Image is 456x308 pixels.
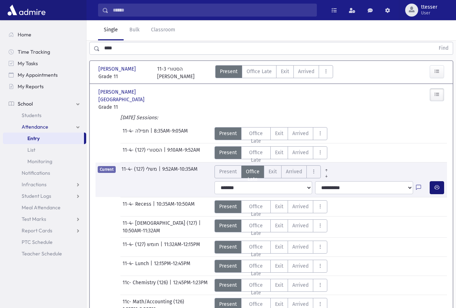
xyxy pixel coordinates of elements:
span: Exit [281,68,289,75]
a: School [3,98,86,110]
span: Report Cards [22,227,52,234]
a: Classroom [145,20,181,40]
span: Present [220,68,238,75]
div: AttTypes [214,241,328,254]
div: AttTypes [214,219,328,232]
a: My Reports [3,81,86,92]
a: Bulk [124,20,145,40]
button: Find [434,42,453,54]
span: 11-4- משלי (127) [121,165,159,178]
span: 12:15PM-12:45PM [154,260,190,273]
span: Monitoring [27,158,52,165]
span: My Reports [18,83,44,90]
i: [DATE] Sessions: [120,115,158,121]
span: Office Late [247,68,272,75]
span: Arrived [292,203,309,210]
div: AttTypes [214,127,328,140]
span: ttesser [421,4,437,10]
div: 11-3 הסטורי [PERSON_NAME] [157,65,195,80]
span: 11c- Math/Accounting (126) [123,298,186,305]
span: | [160,241,164,254]
span: Student Logs [22,193,51,199]
span: Present [219,281,237,289]
span: Arrived [292,243,309,251]
span: 11-4- חומש (127) [123,241,160,254]
span: PTC Schedule [22,239,53,245]
a: Students [3,110,86,121]
span: | [150,260,154,273]
span: Office Late [246,203,266,218]
span: 9:52AM-10:35AM [162,165,198,178]
a: Notifications [3,167,86,179]
span: | [164,146,167,159]
span: | [153,200,156,213]
span: Exit [275,243,283,251]
span: Grade 11 [98,73,150,80]
span: Attendance [22,124,48,130]
div: AttTypes [214,279,328,292]
span: Present [219,300,237,308]
span: Present [219,243,237,251]
span: School [18,101,33,107]
div: AttTypes [214,146,328,159]
span: Meal Attendance [22,204,61,211]
span: Exit [269,168,277,175]
span: Exit [275,149,283,156]
div: AttTypes [214,200,328,213]
a: Student Logs [3,190,86,202]
a: My Appointments [3,69,86,81]
a: Meal Attendance [3,202,86,213]
span: | [159,165,162,178]
a: Infractions [3,179,86,190]
a: Entry [3,133,84,144]
div: AttTypes [215,65,333,80]
span: Present [219,130,237,137]
span: Office Late [246,281,266,296]
span: 9:10AM-9:52AM [167,146,200,159]
span: | [169,279,173,292]
span: My Appointments [18,72,58,78]
div: AttTypes [214,165,332,178]
span: Office Late [246,168,260,183]
span: Office Late [246,243,266,258]
span: Arrived [286,168,302,175]
span: Current [98,166,116,173]
span: Arrived [292,130,309,137]
span: Exit [275,262,283,270]
span: 8:35AM-9:05AM [154,127,188,140]
span: Home [18,31,31,38]
span: 10:50AM-11:32AM [123,227,160,235]
span: 11-4- Recess [123,200,153,213]
a: Test Marks [3,213,86,225]
span: Teacher Schedule [22,250,62,257]
a: All Later [321,171,332,177]
span: Infractions [22,181,47,188]
a: Report Cards [3,225,86,236]
span: Office Late [246,262,266,277]
span: List [27,147,35,153]
span: Arrived [298,68,314,75]
span: Arrived [292,222,309,229]
a: List [3,144,86,156]
span: Arrived [292,262,309,270]
span: 11-4- [DEMOGRAPHIC_DATA] (127) [123,219,199,227]
span: 11-4- Lunch [123,260,150,273]
span: Students [22,112,41,119]
span: Exit [275,222,283,229]
span: 11:32AM-12:15PM [164,241,200,254]
span: Entry [27,135,40,142]
span: Time Tracking [18,49,50,55]
span: Exit [275,203,283,210]
div: AttTypes [214,260,328,273]
span: Exit [275,281,283,289]
a: Teacher Schedule [3,248,86,259]
a: PTC Schedule [3,236,86,248]
span: Test Marks [22,216,46,222]
span: Present [219,149,237,156]
span: | [150,127,154,140]
a: Monitoring [3,156,86,167]
span: Present [219,168,237,175]
span: 11-4- הסטורי (127) [123,146,164,159]
span: 11c- Chemistry (126) [123,279,169,292]
a: Attendance [3,121,86,133]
